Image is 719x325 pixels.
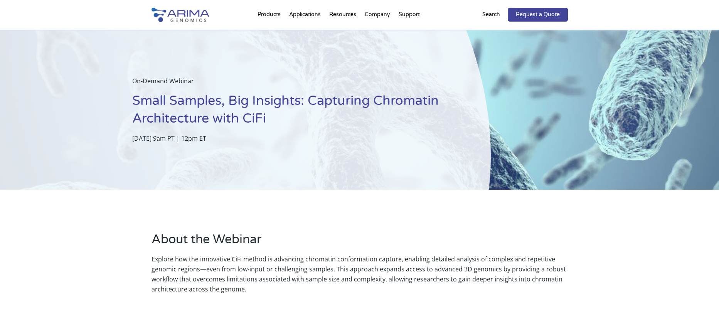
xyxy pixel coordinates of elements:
p: [DATE] 9am PT | 12pm ET [132,133,452,143]
p: Search [482,10,500,20]
h1: Small Samples, Big Insights: Capturing Chromatin Architecture with CiFi [132,92,452,133]
p: Explore how the innovative CiFi method is advancing chromatin conformation capture, enabling deta... [152,254,568,294]
img: Arima-Genomics-logo [152,8,209,22]
h2: About the Webinar [152,231,568,254]
p: On-Demand Webinar [132,76,452,92]
a: Request a Quote [508,8,568,22]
